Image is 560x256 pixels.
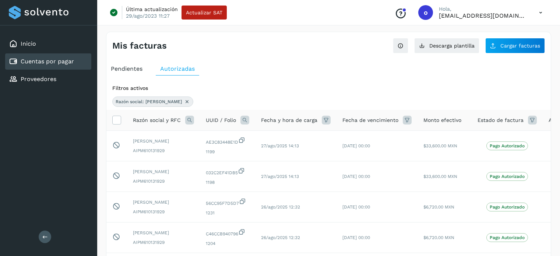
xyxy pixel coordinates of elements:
a: Inicio [21,40,36,47]
p: Hola, [439,6,527,12]
a: Proveedores [21,76,56,83]
span: 27/ago/2025 14:13 [261,174,299,179]
span: [PERSON_NAME] [133,229,194,236]
p: 29/ago/2023 11:27 [126,13,170,19]
span: Estado de factura [478,116,524,124]
div: Filtros activos [112,84,545,92]
button: Descarga plantilla [414,38,479,53]
span: Pendientes [111,65,142,72]
h4: Mis facturas [112,41,167,51]
p: Pago Autorizado [490,235,525,240]
span: 1198 [206,179,249,186]
span: AE3C83448E1D [206,137,249,145]
span: [DATE] 00:00 [342,143,370,148]
span: [PERSON_NAME] [133,138,194,144]
span: Monto efectivo [423,116,461,124]
span: UUID / Folio [206,116,236,124]
span: [PERSON_NAME] [133,168,194,175]
span: Razón social: [PERSON_NAME] [116,98,182,105]
p: Pago Autorizado [490,143,525,148]
span: Fecha y hora de carga [261,116,317,124]
span: Actualizar SAT [186,10,222,15]
span: 26/ago/2025 12:32 [261,204,300,210]
button: Actualizar SAT [182,6,227,20]
span: 1231 [206,210,249,216]
span: Autorizadas [160,65,195,72]
span: $6,720.00 MXN [423,204,454,210]
span: 56CC95F7D5D7 [206,198,249,207]
span: 1204 [206,240,249,247]
span: AIPM610131929 [133,178,194,185]
div: Cuentas por pagar [5,53,91,70]
span: Fecha de vencimiento [342,116,398,124]
div: Inicio [5,36,91,52]
span: 032C2EF41DB5 [206,167,249,176]
div: Razón social: maricela [112,97,193,107]
span: $6,720.00 MXN [423,235,454,240]
span: 27/ago/2025 14:13 [261,143,299,148]
p: orlando@rfllogistics.com.mx [439,12,527,19]
span: [DATE] 00:00 [342,204,370,210]
span: [PERSON_NAME] [133,199,194,206]
span: Descarga plantilla [429,43,475,48]
span: $33,600.00 MXN [423,174,457,179]
span: 26/ago/2025 12:32 [261,235,300,240]
span: [DATE] 00:00 [342,174,370,179]
span: AIPM610131929 [133,239,194,246]
span: C46CCB940796 [206,228,249,237]
span: Cargar facturas [500,43,540,48]
p: Pago Autorizado [490,204,525,210]
span: Razón social y RFC [133,116,181,124]
div: Proveedores [5,71,91,87]
span: AIPM610131929 [133,208,194,215]
span: AIPM610131929 [133,147,194,154]
p: Última actualización [126,6,178,13]
span: [DATE] 00:00 [342,235,370,240]
span: $33,600.00 MXN [423,143,457,148]
p: Pago Autorizado [490,174,525,179]
button: Cargar facturas [485,38,545,53]
span: 1199 [206,148,249,155]
a: Cuentas por pagar [21,58,74,65]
